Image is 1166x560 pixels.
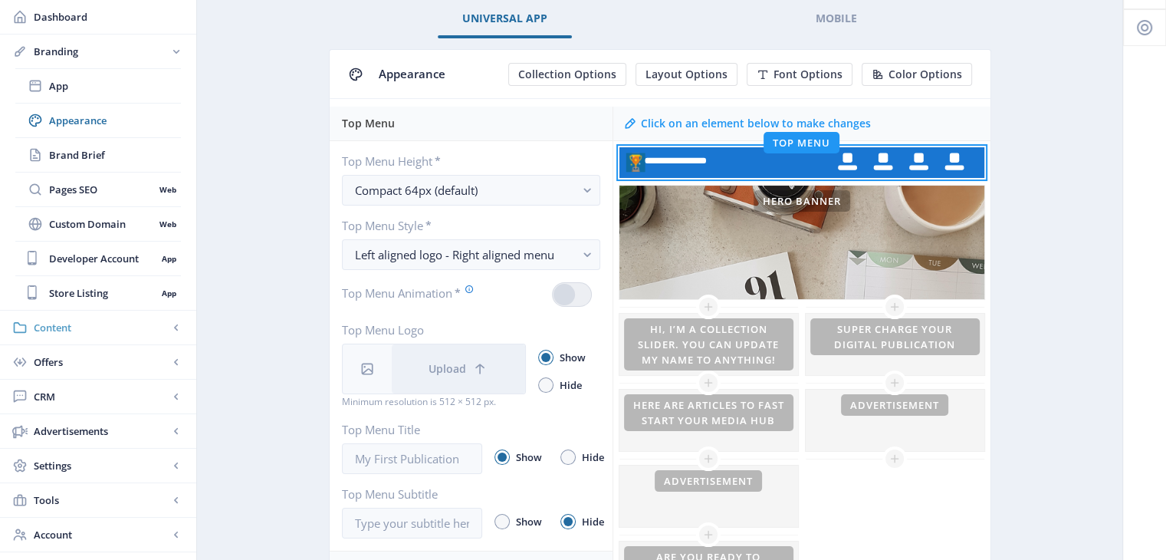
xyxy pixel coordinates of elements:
[462,12,547,25] span: Universal App
[15,104,181,137] a: Appearance
[379,66,445,81] span: Appearance
[342,282,474,304] label: Top Menu Animation
[154,182,181,197] nb-badge: Web
[508,63,626,86] button: Collection Options
[34,44,169,59] span: Branding
[510,448,542,466] span: Show
[154,216,181,232] nb-badge: Web
[15,242,181,275] a: Developer AccountApp
[816,12,857,25] span: Mobile
[49,182,154,197] span: Pages SEO
[355,245,575,264] div: Left aligned logo - Right aligned menu
[641,116,871,131] div: Click on an element below to make changes
[34,389,169,404] span: CRM
[34,527,169,542] span: Account
[15,138,181,172] a: Brand Brief
[518,68,616,81] span: Collection Options
[862,63,972,86] button: Color Options
[342,153,588,169] label: Top Menu Height
[34,320,169,335] span: Content
[15,69,181,103] a: App
[342,218,588,233] label: Top Menu Style
[355,181,575,199] div: Compact 64px (default)
[49,251,156,266] span: Developer Account
[15,276,181,310] a: Store ListingApp
[34,458,169,473] span: Settings
[553,376,582,394] span: Hide
[636,63,737,86] button: Layout Options
[156,285,181,301] nb-badge: App
[342,107,603,140] div: Top Menu
[888,68,962,81] span: Color Options
[15,173,181,206] a: Pages SEOWeb
[342,443,482,474] input: My First Publication
[34,354,169,370] span: Offers
[34,492,169,508] span: Tools
[342,322,514,338] label: Top Menu Logo
[392,344,526,394] button: Upload
[774,68,842,81] span: Font Options
[576,448,604,466] span: Hide
[34,423,169,439] span: Advertisements
[34,9,184,25] span: Dashboard
[49,78,181,94] span: App
[342,486,470,502] label: Top Menu Subtitle
[342,239,600,270] button: Left aligned logo - Right aligned menu
[49,216,154,232] span: Custom Domain
[553,348,586,367] span: Show
[49,113,181,128] span: Appearance
[342,508,482,539] input: Type your subtitle here..
[747,63,852,86] button: Font Options
[15,207,181,241] a: Custom DomainWeb
[342,422,470,437] label: Top Menu Title
[429,363,466,375] span: Upload
[342,394,527,410] div: Minimum resolution is 512 × 512 px.
[645,68,728,81] span: Layout Options
[342,175,600,206] button: Compact 64px (default)
[49,285,156,301] span: Store Listing
[49,147,181,163] span: Brand Brief
[156,251,181,266] nb-badge: App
